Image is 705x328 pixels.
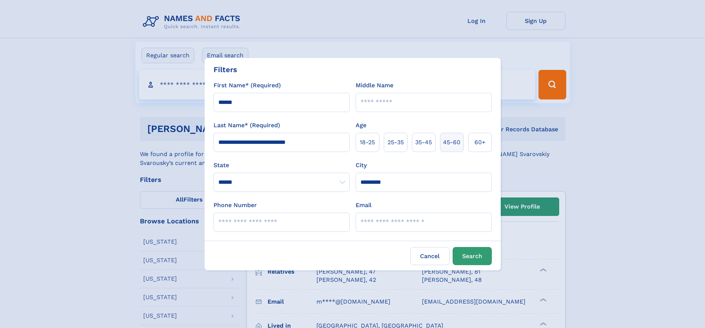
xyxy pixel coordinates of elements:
span: 25‑35 [387,138,404,147]
button: Search [453,247,492,265]
label: Age [356,121,366,130]
label: First Name* (Required) [214,81,281,90]
label: City [356,161,367,170]
div: Filters [214,64,237,75]
span: 35‑45 [415,138,432,147]
label: Email [356,201,372,210]
label: State [214,161,350,170]
label: Middle Name [356,81,393,90]
label: Cancel [410,247,450,265]
span: 60+ [474,138,486,147]
span: 18‑25 [360,138,375,147]
span: 45‑60 [443,138,460,147]
label: Phone Number [214,201,257,210]
label: Last Name* (Required) [214,121,280,130]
